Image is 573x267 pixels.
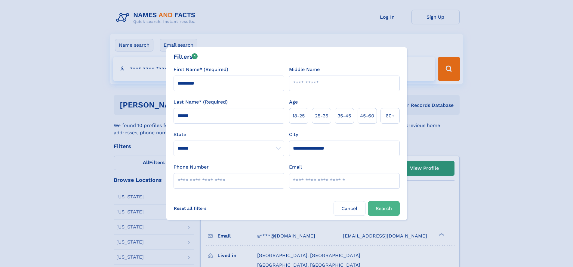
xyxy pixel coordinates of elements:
label: State [174,131,284,138]
label: First Name* (Required) [174,66,228,73]
span: 18‑25 [292,112,305,120]
span: 35‑45 [337,112,351,120]
label: Email [289,163,302,171]
label: Middle Name [289,66,320,73]
label: Last Name* (Required) [174,98,228,106]
label: City [289,131,298,138]
label: Cancel [334,201,365,216]
label: Phone Number [174,163,209,171]
label: Reset all filters [170,201,211,216]
button: Search [368,201,400,216]
span: 45‑60 [360,112,374,120]
span: 60+ [386,112,395,120]
span: 25‑35 [315,112,328,120]
label: Age [289,98,298,106]
div: Filters [174,52,198,61]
